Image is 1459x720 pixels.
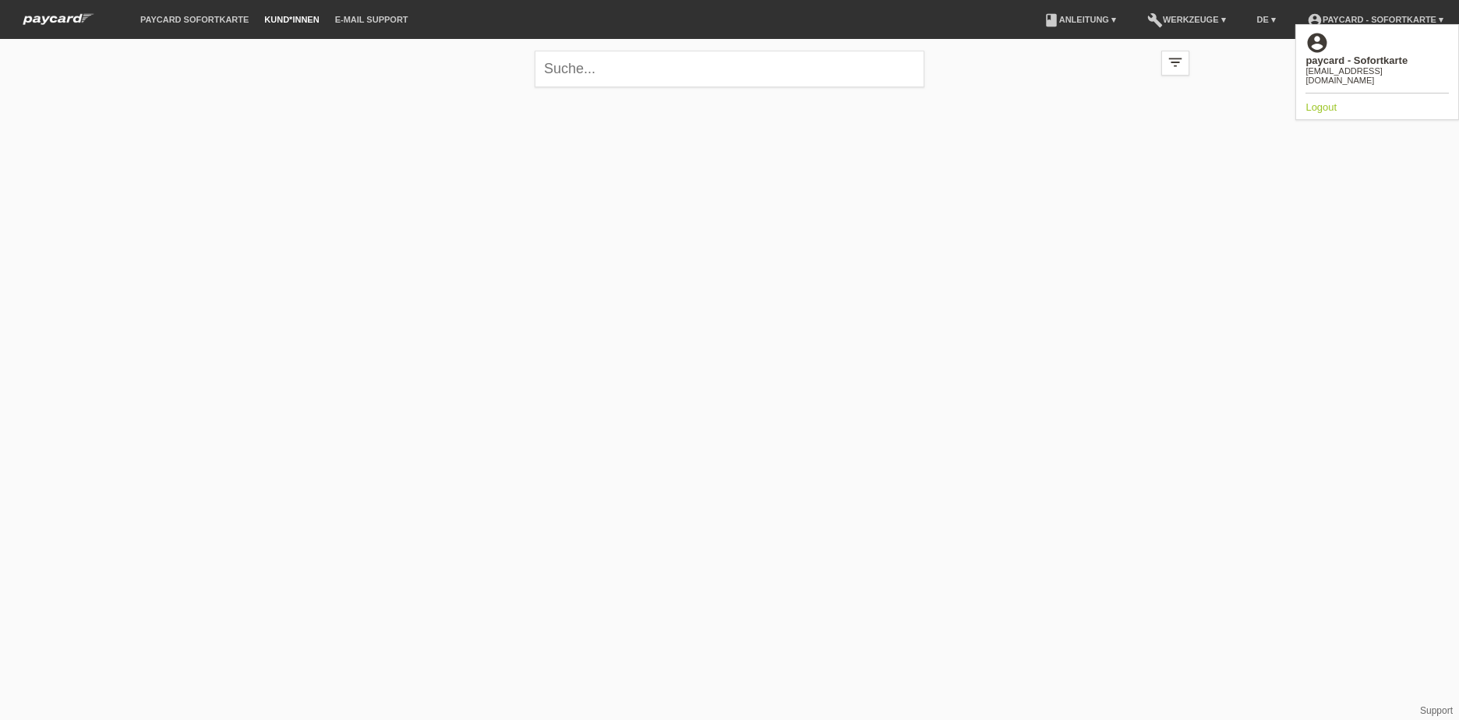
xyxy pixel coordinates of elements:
[327,15,416,24] a: E-Mail Support
[1305,31,1329,55] i: account_circle
[1139,15,1234,24] a: buildWerkzeuge ▾
[1036,15,1124,24] a: bookAnleitung ▾
[1307,12,1323,28] i: account_circle
[1420,705,1453,716] a: Support
[132,15,256,24] a: paycard Sofortkarte
[1249,15,1284,24] a: DE ▾
[16,11,101,27] img: paycard Sofortkarte
[1305,101,1337,113] a: Logout
[535,51,924,87] input: Suche...
[1147,12,1163,28] i: build
[256,15,327,24] a: Kund*innen
[1305,55,1408,66] b: paycard - Sofortkarte
[16,18,101,30] a: paycard Sofortkarte
[1044,12,1059,28] i: book
[1305,66,1449,85] div: [EMAIL_ADDRESS][DOMAIN_NAME]
[1167,54,1184,71] i: filter_list
[1299,15,1451,24] a: account_circlepaycard - Sofortkarte ▾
